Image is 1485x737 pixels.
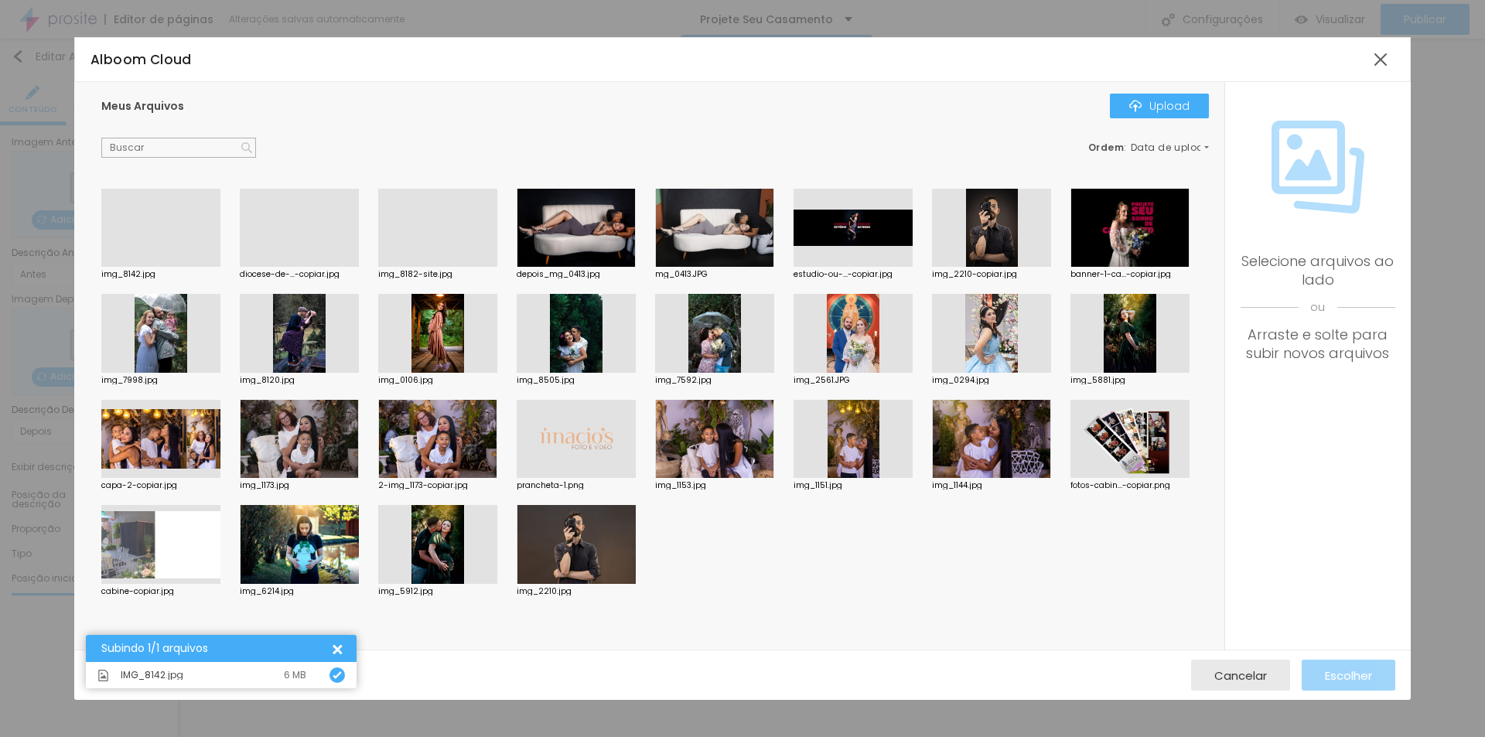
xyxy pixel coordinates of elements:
span: Meus Arquivos [101,98,184,114]
img: Icone [333,670,342,680]
div: mg_0413.JPG [655,271,774,278]
div: img_1173.jpg [240,482,359,490]
img: Icone [1272,121,1364,213]
span: IMG_8142.jpg [121,670,183,680]
div: img_0106.jpg [378,377,497,384]
div: img_8505.jpg [517,377,636,384]
div: img_8142.jpg [101,271,220,278]
div: diocese-de-...-copiar.jpg [240,271,359,278]
div: img_7592.jpg [655,377,774,384]
div: img_5912.jpg [378,588,497,595]
div: img_8120.jpg [240,377,359,384]
span: Cancelar [1214,669,1267,682]
div: fotos-cabin...-copiar.png [1070,482,1190,490]
div: Subindo 1/1 arquivos [101,643,329,654]
div: img_5881.jpg [1070,377,1190,384]
div: img_1144.jpg [932,482,1051,490]
div: estudio-ou-...-copiar.jpg [794,271,913,278]
div: img_2561.JPG [794,377,913,384]
button: Cancelar [1191,660,1290,691]
div: Selecione arquivos ao lado Arraste e solte para subir novos arquivos [1241,252,1395,363]
div: img_2210.jpg [517,588,636,595]
img: Icone [241,142,252,153]
div: 2-img_1173-copiar.jpg [378,482,497,490]
div: img_1153.jpg [655,482,774,490]
img: Icone [97,670,109,681]
div: img_8182-site.jpg [378,271,497,278]
button: IconeUpload [1110,94,1209,118]
span: Ordem [1088,141,1125,154]
img: Icone [1129,100,1142,112]
div: 6 MB [284,670,306,680]
div: img_1151.jpg [794,482,913,490]
div: Upload [1129,100,1190,112]
span: Alboom Cloud [90,50,192,69]
div: img_0294.jpg [932,377,1051,384]
div: img_2210-copiar.jpg [932,271,1051,278]
span: ou [1241,289,1395,326]
div: img_7998.jpg [101,377,220,384]
span: Escolher [1325,669,1372,682]
div: cabine-copiar.jpg [101,588,220,595]
div: capa-2-copiar.jpg [101,482,220,490]
div: img_6214.jpg [240,588,359,595]
div: prancheta-1.png [517,482,636,490]
span: Data de upload [1131,143,1211,152]
div: : [1088,143,1209,152]
div: banner-1-ca...-copiar.jpg [1070,271,1190,278]
button: Escolher [1302,660,1395,691]
div: depois_mg_0413.jpg [517,271,636,278]
input: Buscar [101,138,256,158]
